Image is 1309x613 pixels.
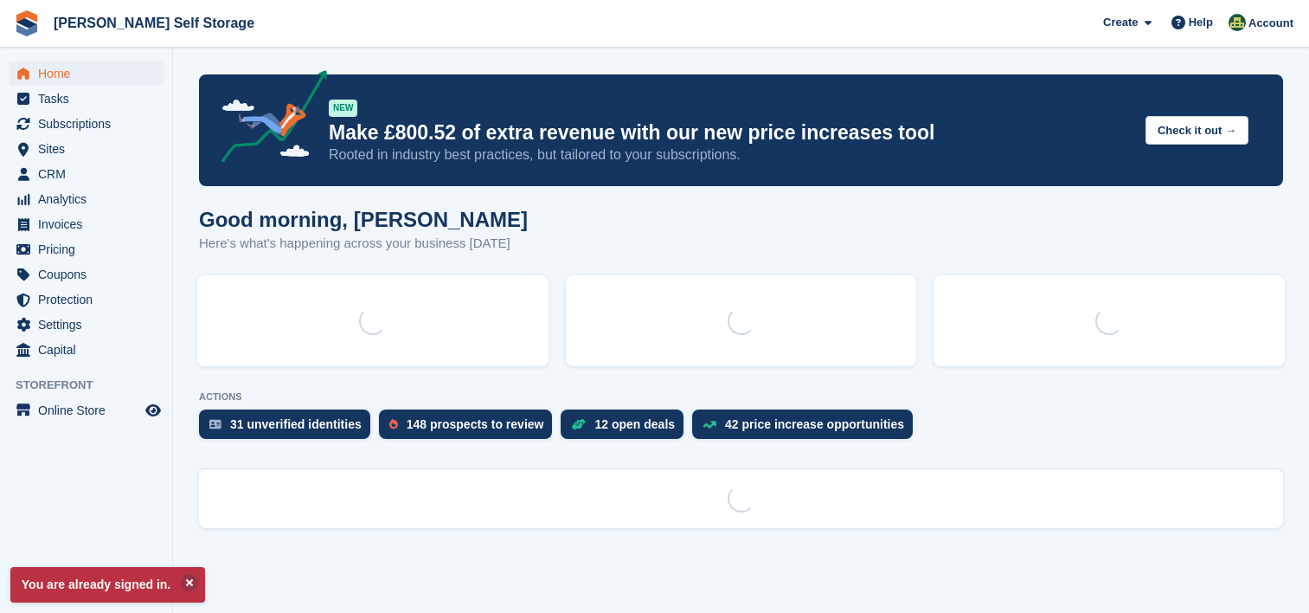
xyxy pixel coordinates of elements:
[9,61,164,86] a: menu
[9,262,164,287] a: menu
[1229,14,1246,31] img: Julie Williams
[199,208,528,231] h1: Good morning, [PERSON_NAME]
[329,100,357,117] div: NEW
[725,417,904,431] div: 42 price increase opportunities
[692,410,921,448] a: 42 price increase opportunities
[379,410,561,448] a: 148 prospects to review
[9,398,164,423] a: menu
[209,419,221,429] img: verify_identity-adf6edd0f0f0b5bbfe63781bf79b02c33cf7c696d77639b501bdc392416b5a36.svg
[230,417,362,431] div: 31 unverified identities
[1248,15,1293,32] span: Account
[143,400,164,421] a: Preview store
[14,10,40,36] img: stora-icon-8386f47178a22dfd0bd8f6a31ec36ba5ce8667c1dd55bd0f319d3a0aa187defe.svg
[38,61,142,86] span: Home
[199,391,1283,403] p: ACTIONS
[199,410,379,448] a: 31 unverified identities
[9,187,164,211] a: menu
[9,212,164,236] a: menu
[9,287,164,312] a: menu
[703,421,716,429] img: price_increase_opportunities-93ffe204e8149a01c8c9dc8f82e8f89637d9d84a8eef4429ea346261dce0b2c0.svg
[38,287,142,312] span: Protection
[1189,14,1213,31] span: Help
[9,112,164,136] a: menu
[47,9,261,37] a: [PERSON_NAME] Self Storage
[389,419,398,429] img: prospect-51fa495bee0391a8d652442698ab0144808aea92771e9ea1ae160a38d050c398.svg
[594,417,675,431] div: 12 open deals
[38,212,142,236] span: Invoices
[38,262,142,287] span: Coupons
[38,338,142,362] span: Capital
[9,338,164,362] a: menu
[571,418,586,430] img: deal-1b604bf984904fb50ccaf53a9ad4b4a5d6e5aea283cecdc64d6e3604feb123c2.svg
[38,237,142,261] span: Pricing
[9,162,164,186] a: menu
[16,377,172,394] span: Storefront
[38,313,142,337] span: Settings
[9,87,164,111] a: menu
[9,313,164,337] a: menu
[38,137,142,161] span: Sites
[329,145,1132,165] p: Rooted in industry best practices, but tailored to your subscriptions.
[207,70,328,169] img: price-adjustments-announcement-icon-8257ccfd72463d97f412b2fc003d46551f7dbcb40ab6d574587a9cd5c0d94...
[9,237,164,261] a: menu
[329,120,1132,145] p: Make £800.52 of extra revenue with our new price increases tool
[9,137,164,161] a: menu
[38,112,142,136] span: Subscriptions
[561,410,692,448] a: 12 open deals
[1145,116,1248,145] button: Check it out →
[10,567,205,603] p: You are already signed in.
[407,417,544,431] div: 148 prospects to review
[1103,14,1138,31] span: Create
[38,187,142,211] span: Analytics
[199,234,528,254] p: Here's what's happening across your business [DATE]
[38,87,142,111] span: Tasks
[38,398,142,423] span: Online Store
[38,162,142,186] span: CRM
